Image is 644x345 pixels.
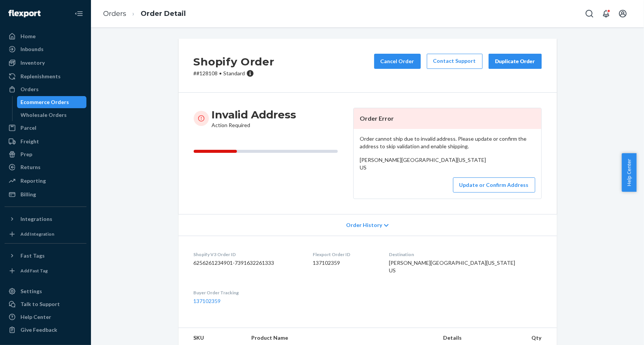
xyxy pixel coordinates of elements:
[5,148,86,160] a: Prep
[103,9,126,18] a: Orders
[20,33,36,40] div: Home
[5,285,86,297] a: Settings
[141,9,186,18] a: Order Detail
[5,30,86,42] a: Home
[8,10,41,17] img: Flexport logo
[20,59,45,67] div: Inventory
[360,135,535,150] p: Order cannot ship due to invalid address. Please update or confirm the address to skip validation...
[5,213,86,225] button: Integrations
[5,43,86,55] a: Inbounds
[5,265,86,277] a: Add Fast Tag
[5,70,86,82] a: Replenishments
[20,45,44,53] div: Inbounds
[313,259,377,267] dd: 137102359
[20,267,48,274] div: Add Fast Tag
[20,231,54,237] div: Add Integration
[194,259,301,267] dd: 6256261234901-7391632261333
[20,326,57,334] div: Give Feedback
[20,124,36,132] div: Parcel
[582,6,597,21] button: Open Search Box
[5,161,86,173] a: Returns
[5,57,86,69] a: Inventory
[5,228,86,240] a: Add Integration
[194,289,301,296] dt: Buyer Order Tracking
[389,251,542,258] dt: Destination
[17,96,87,108] a: Ecommerce Orders
[346,221,382,229] span: Order History
[495,57,535,65] div: Duplicate Order
[5,250,86,262] button: Fast Tags
[71,6,86,21] button: Close Navigation
[5,324,86,336] button: Give Feedback
[389,260,515,274] span: [PERSON_NAME][GEOGRAPHIC_DATA][US_STATE] US
[20,252,45,260] div: Fast Tags
[17,109,87,121] a: Wholesale Orders
[21,111,67,119] div: Wholesale Orders
[194,70,274,77] p: # #128108
[20,151,32,158] div: Prep
[20,313,51,321] div: Help Center
[20,300,60,308] div: Talk to Support
[20,73,61,80] div: Replenishments
[5,175,86,187] a: Reporting
[5,298,86,310] a: Talk to Support
[20,163,41,171] div: Returns
[453,177,535,193] button: Update or Confirm Address
[20,177,46,185] div: Reporting
[615,6,630,21] button: Open account menu
[20,191,36,198] div: Billing
[194,251,301,258] dt: Shopify V3 Order ID
[5,311,86,323] a: Help Center
[224,70,245,76] span: Standard
[219,70,222,76] span: •
[212,108,296,121] h3: Invalid Address
[194,54,274,70] h2: Shopify Order
[427,54,483,69] a: Contact Support
[20,215,52,223] div: Integrations
[20,287,42,295] div: Settings
[5,83,86,95] a: Orders
[20,138,39,145] div: Freight
[313,251,377,258] dt: Flexport Order ID
[5,135,86,148] a: Freight
[194,298,221,304] a: 137102359
[5,188,86,200] a: Billing
[360,157,486,171] span: [PERSON_NAME][GEOGRAPHIC_DATA][US_STATE] US
[599,6,614,21] button: Open notifications
[374,54,421,69] button: Cancel Order
[212,108,296,129] div: Action Required
[354,108,541,129] header: Order Error
[97,3,192,25] ol: breadcrumbs
[21,98,69,106] div: Ecommerce Orders
[20,85,39,93] div: Orders
[5,122,86,134] a: Parcel
[489,54,542,69] button: Duplicate Order
[622,153,636,192] button: Help Center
